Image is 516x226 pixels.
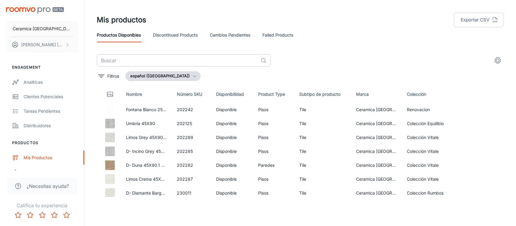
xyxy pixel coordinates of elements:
td: Tile [294,117,351,131]
td: Tile [294,186,351,200]
div: Distribuidores [24,122,78,129]
a: Failed Products [262,28,293,42]
button: Rate 5 star [60,209,73,221]
td: 230011 [172,186,211,200]
button: [PERSON_NAME] [PERSON_NAME] [6,37,78,53]
td: Disponible [211,144,253,158]
a: Cambios pendientes [210,28,250,42]
button: Rate 3 star [36,209,48,221]
a: Discontinued Products [153,28,198,42]
td: Pisos [253,186,294,200]
td: Disponible [211,117,253,131]
th: Colección [402,86,453,103]
td: Ceramica [GEOGRAPHIC_DATA] [351,144,402,158]
td: 202287 [172,172,211,186]
td: Disponible [211,158,253,172]
a: D- Incino Grey 45X90.1 [126,149,172,154]
td: 202289 [172,131,211,144]
p: Ceramica [GEOGRAPHIC_DATA] [13,25,72,32]
span: ¿Necesitas ayuda? [27,182,69,190]
button: Ceramica [GEOGRAPHIC_DATA] [6,21,78,37]
td: Ceramica [GEOGRAPHIC_DATA] [351,172,402,186]
td: Disponible [211,172,253,186]
div: Clientes potenciales [24,93,78,100]
td: 202282 [172,158,211,172]
p: Filtros [107,73,119,79]
div: Analíticas [24,79,78,86]
td: Pisos [253,103,294,117]
button: Exportar CSV [454,13,504,27]
img: Roomvo PRO Beta [6,7,64,14]
td: Ceramica [GEOGRAPHIC_DATA] [351,158,402,172]
td: Ceramica [GEOGRAPHIC_DATA] [351,103,402,117]
td: Colección Vitale [402,144,453,158]
td: Tile [294,158,351,172]
td: Colección Vitale [402,158,453,172]
button: Rate 4 star [48,209,60,221]
th: Disponibilidad [211,86,253,103]
th: Nombre [121,86,172,103]
div: Mis productos [24,154,78,161]
td: 202242 [172,103,211,117]
p: [PERSON_NAME] [PERSON_NAME] [21,41,64,48]
th: Product Type [253,86,294,103]
td: Tile [294,172,351,186]
svg: Thumbnail [106,91,114,98]
td: Disponible [211,103,253,117]
td: Renovacion [402,103,453,117]
button: Rate 1 star [12,209,24,221]
td: Colección Equilibio [402,117,453,131]
td: Pisos [253,117,294,131]
td: Pisos [253,131,294,144]
input: Buscar [97,54,258,66]
td: Disponible [211,186,253,200]
td: Colección Vitale [402,131,453,144]
a: Limos Grey 45X90.1 Primera [126,135,182,140]
td: Pisos [253,172,294,186]
a: D- Duna 45X90.1 Primera [126,163,176,168]
div: Actualizar productos [24,169,78,176]
td: Disponible [211,131,253,144]
button: filter [97,71,121,81]
td: Pisos [253,144,294,158]
button: settings [492,54,504,66]
td: Paredes [253,158,294,172]
td: Tile [294,131,351,144]
th: Subtipo de producto [294,86,351,103]
a: Umbria 45X90 [126,121,155,126]
p: Califica tu experiencia [5,202,80,209]
button: español ([GEOGRAPHIC_DATA]) [125,71,201,81]
a: Productos disponibles [97,28,141,42]
a: D- Diamante Bargello 58,4X118,4 Primera [126,190,208,195]
div: Tareas pendientes [24,108,78,115]
td: Coleccion Rumbos [402,186,453,200]
h1: Mis productos [97,15,146,25]
td: Ceramica [GEOGRAPHIC_DATA] [351,131,402,144]
td: Ceramica [GEOGRAPHIC_DATA] [351,117,402,131]
a: Fontana Bianco 25X75 [126,107,170,112]
td: 202285 [172,144,211,158]
td: 202125 [172,117,211,131]
th: Marca [351,86,402,103]
th: Número SKU [172,86,211,103]
td: Ceramica [GEOGRAPHIC_DATA] [351,186,402,200]
button: Rate 2 star [24,209,36,221]
td: Tile [294,103,351,117]
td: Tile [294,144,351,158]
a: Limos Crema 45X90.1 Primera [126,176,186,182]
td: Colección Vitale [402,172,453,186]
